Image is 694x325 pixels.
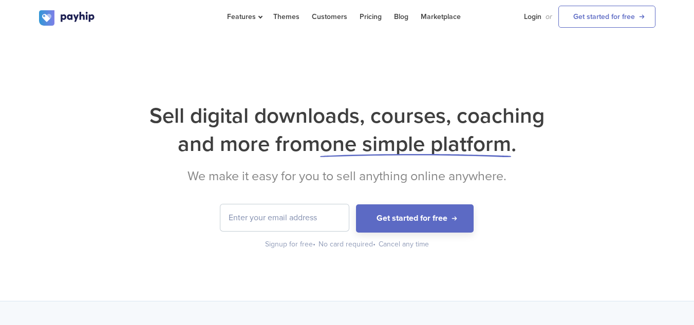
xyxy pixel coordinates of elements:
[265,239,316,250] div: Signup for free
[318,239,377,250] div: No card required
[356,204,474,233] button: Get started for free
[39,10,96,26] img: logo.svg
[227,12,261,21] span: Features
[379,239,429,250] div: Cancel any time
[39,102,655,158] h1: Sell digital downloads, courses, coaching and more from
[373,240,376,248] span: •
[39,168,655,184] h2: We make it easy for you to sell anything online anywhere.
[558,6,655,28] a: Get started for free
[313,240,315,248] span: •
[320,131,511,157] span: one simple platform
[220,204,349,231] input: Enter your email address
[511,131,516,157] span: .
